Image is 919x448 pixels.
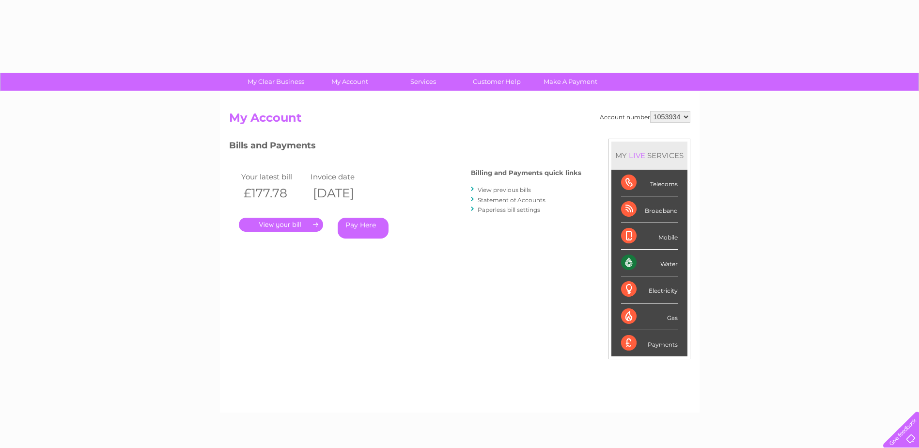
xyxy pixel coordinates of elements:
[383,73,463,91] a: Services
[229,111,690,129] h2: My Account
[229,139,581,156] h3: Bills and Payments
[338,218,389,239] a: Pay Here
[621,330,678,356] div: Payments
[621,250,678,276] div: Water
[239,183,309,203] th: £177.78
[310,73,389,91] a: My Account
[621,304,678,330] div: Gas
[621,276,678,303] div: Electricity
[478,206,540,213] a: Paperless bill settings
[621,223,678,250] div: Mobile
[621,196,678,223] div: Broadband
[611,142,687,169] div: MY SERVICES
[478,186,531,193] a: View previous bills
[308,183,378,203] th: [DATE]
[627,151,647,160] div: LIVE
[308,170,378,183] td: Invoice date
[236,73,316,91] a: My Clear Business
[239,170,309,183] td: Your latest bill
[457,73,537,91] a: Customer Help
[530,73,610,91] a: Make A Payment
[471,169,581,176] h4: Billing and Payments quick links
[621,170,678,196] div: Telecoms
[239,218,323,232] a: .
[600,111,690,123] div: Account number
[478,196,545,204] a: Statement of Accounts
